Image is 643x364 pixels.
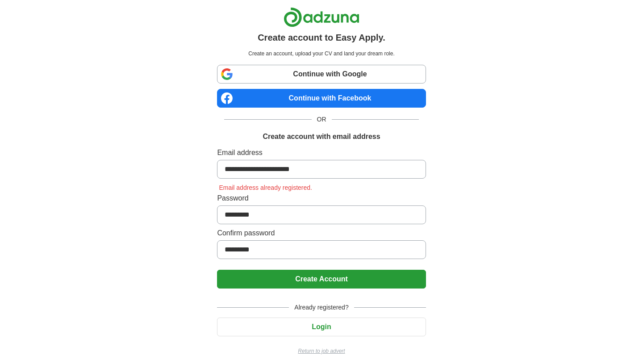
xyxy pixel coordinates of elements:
[217,193,426,204] label: Password
[217,270,426,289] button: Create Account
[217,65,426,84] a: Continue with Google
[258,31,385,44] h1: Create account to Easy Apply.
[217,323,426,331] a: Login
[263,131,380,142] h1: Create account with email address
[217,89,426,108] a: Continue with Facebook
[219,50,424,58] p: Create an account, upload your CV and land your dream role.
[217,228,426,238] label: Confirm password
[217,147,426,158] label: Email address
[312,115,332,124] span: OR
[289,303,354,312] span: Already registered?
[217,347,426,355] a: Return to job advert
[284,7,359,27] img: Adzuna logo
[217,184,314,191] span: Email address already registered.
[217,318,426,336] button: Login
